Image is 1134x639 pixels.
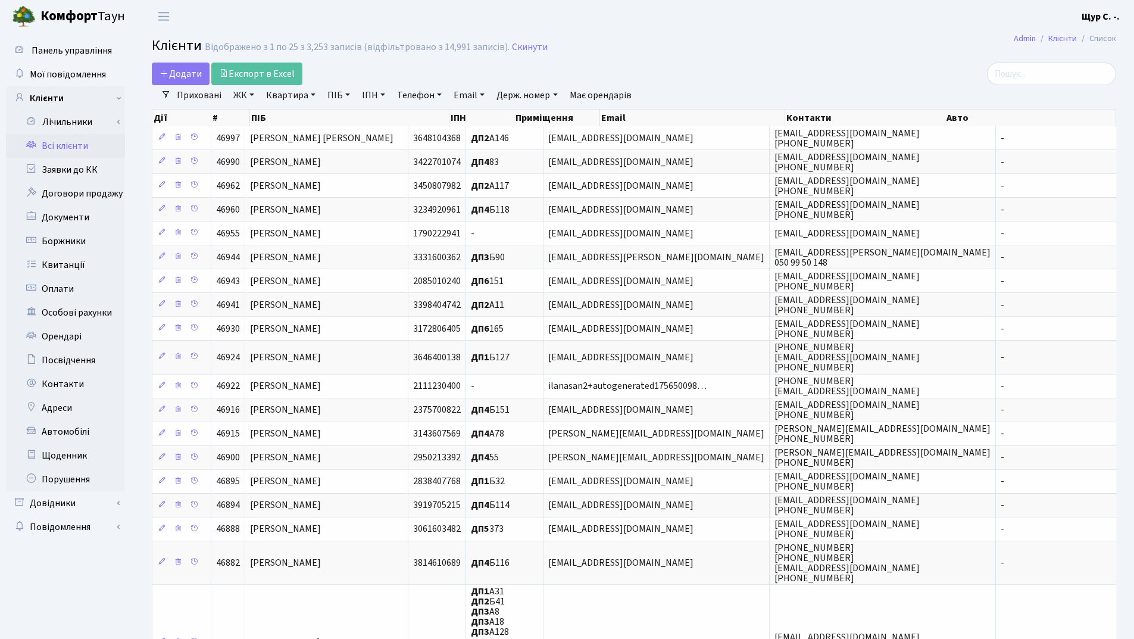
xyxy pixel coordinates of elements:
[548,523,693,536] span: [EMAIL_ADDRESS][DOMAIN_NAME]
[1001,298,1004,311] span: -
[216,380,240,393] span: 46922
[152,63,210,85] a: Додати
[471,179,509,192] span: А117
[250,404,321,417] span: [PERSON_NAME]
[32,44,112,57] span: Панель управління
[12,5,36,29] img: logo.png
[172,85,226,105] a: Приховані
[413,275,461,288] span: 2085010240
[6,467,125,491] a: Порушення
[152,35,202,56] span: Клієнти
[471,322,489,335] b: ДП6
[413,380,461,393] span: 2111230400
[774,470,920,493] span: [EMAIL_ADDRESS][DOMAIN_NAME] [PHONE_NUMBER]
[548,499,693,512] span: [EMAIL_ADDRESS][DOMAIN_NAME]
[1001,428,1004,441] span: -
[1082,10,1120,24] a: Щур С. -.
[548,251,764,264] span: [EMAIL_ADDRESS][PERSON_NAME][DOMAIN_NAME]
[6,301,125,325] a: Особові рахунки
[774,422,991,445] span: [PERSON_NAME][EMAIL_ADDRESS][DOMAIN_NAME] [PHONE_NUMBER]
[1077,32,1116,45] li: Список
[6,182,125,205] a: Договори продажу
[548,275,693,288] span: [EMAIL_ADDRESS][DOMAIN_NAME]
[785,110,945,126] th: Контакти
[413,351,461,364] span: 3646400138
[471,203,510,216] span: Б118
[548,155,693,169] span: [EMAIL_ADDRESS][DOMAIN_NAME]
[774,246,991,269] span: [EMAIL_ADDRESS][PERSON_NAME][DOMAIN_NAME] 050 99 50 148
[413,556,461,569] span: 3814610689
[413,451,461,465] span: 2950213392
[471,298,504,311] span: А11
[6,491,125,515] a: Довідники
[1001,227,1004,240] span: -
[413,475,461,488] span: 2838407768
[774,398,920,422] span: [EMAIL_ADDRESS][DOMAIN_NAME] [PHONE_NUMBER]
[211,110,249,126] th: #
[548,227,693,240] span: [EMAIL_ADDRESS][DOMAIN_NAME]
[548,428,764,441] span: [PERSON_NAME][EMAIL_ADDRESS][DOMAIN_NAME]
[1001,179,1004,192] span: -
[205,42,510,53] div: Відображено з 1 по 25 з 3,253 записів (відфільтровано з 14,991 записів).
[250,203,321,216] span: [PERSON_NAME]
[774,294,920,317] span: [EMAIL_ADDRESS][DOMAIN_NAME] [PHONE_NUMBER]
[6,396,125,420] a: Адреси
[216,556,240,569] span: 46882
[492,85,562,105] a: Держ. номер
[471,275,504,288] span: 151
[216,404,240,417] span: 46916
[160,67,202,80] span: Додати
[449,85,489,105] a: Email
[471,132,509,145] span: А146
[6,134,125,158] a: Всі клієнти
[1001,404,1004,417] span: -
[413,499,461,512] span: 3919705215
[996,26,1134,51] nav: breadcrumb
[6,229,125,253] a: Боржники
[774,151,920,174] span: [EMAIL_ADDRESS][DOMAIN_NAME] [PHONE_NUMBER]
[6,63,125,86] a: Мої повідомлення
[413,428,461,441] span: 3143607569
[40,7,98,26] b: Комфорт
[413,298,461,311] span: 3398404742
[1001,451,1004,465] span: -
[6,205,125,229] a: Документи
[471,275,489,288] b: ДП6
[471,203,489,216] b: ДП4
[1001,351,1004,364] span: -
[774,127,920,150] span: [EMAIL_ADDRESS][DOMAIN_NAME] [PHONE_NUMBER]
[471,227,474,240] span: -
[548,556,693,569] span: [EMAIL_ADDRESS][DOMAIN_NAME]
[449,110,515,126] th: ІПН
[413,179,461,192] span: 3450807982
[512,42,548,53] a: Скинути
[250,380,321,393] span: [PERSON_NAME]
[548,404,693,417] span: [EMAIL_ADDRESS][DOMAIN_NAME]
[250,475,321,488] span: [PERSON_NAME]
[774,518,920,541] span: [EMAIL_ADDRESS][DOMAIN_NAME] [PHONE_NUMBER]
[471,404,489,417] b: ДП4
[471,451,489,465] b: ДП4
[548,179,693,192] span: [EMAIL_ADDRESS][DOMAIN_NAME]
[471,322,504,335] span: 165
[216,475,240,488] span: 46895
[216,428,240,441] span: 46915
[250,351,321,364] span: [PERSON_NAME]
[1082,10,1120,23] b: Щур С. -.
[211,63,302,85] a: Експорт в Excel
[149,7,179,26] button: Переключити навігацію
[471,475,505,488] span: Б32
[6,158,125,182] a: Заявки до КК
[357,85,390,105] a: ІПН
[413,404,461,417] span: 2375700822
[1001,322,1004,335] span: -
[471,595,489,608] b: ДП2
[250,523,321,536] span: [PERSON_NAME]
[413,251,461,264] span: 3331600362
[774,270,920,293] span: [EMAIL_ADDRESS][DOMAIN_NAME] [PHONE_NUMBER]
[216,351,240,364] span: 46924
[471,475,489,488] b: ДП1
[774,341,920,374] span: [PHONE_NUMBER] [EMAIL_ADDRESS][DOMAIN_NAME] [PHONE_NUMBER]
[471,626,489,639] b: ДП3
[6,277,125,301] a: Оплати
